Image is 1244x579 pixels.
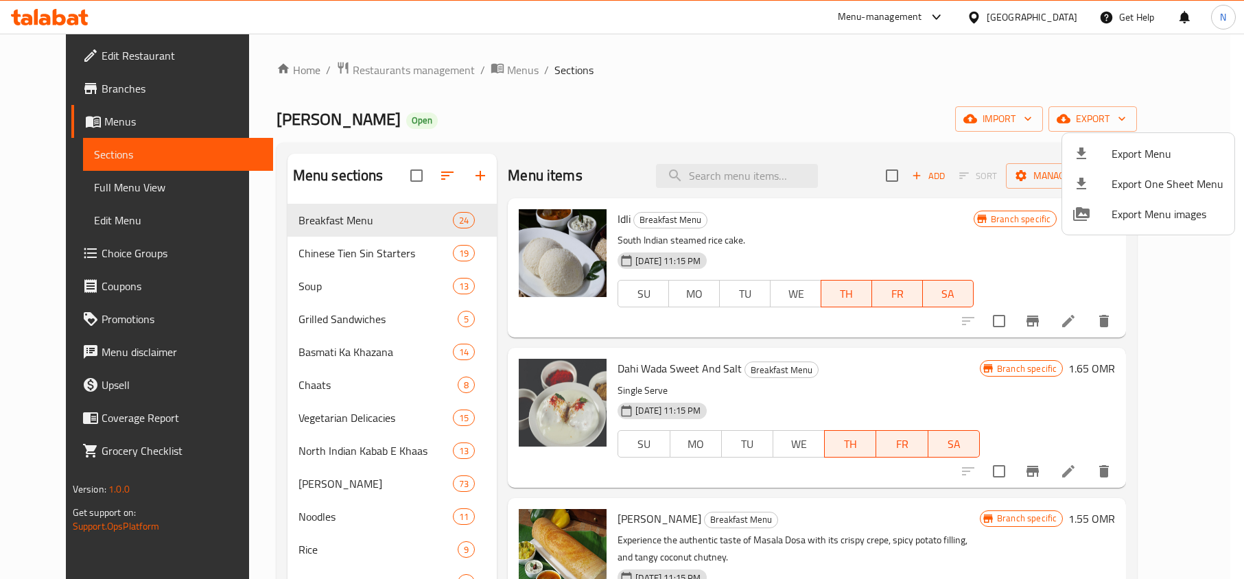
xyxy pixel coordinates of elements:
li: Export menu items [1062,139,1234,169]
span: Export Menu [1112,145,1223,162]
span: Export One Sheet Menu [1112,176,1223,192]
li: Export one sheet menu items [1062,169,1234,199]
li: Export Menu images [1062,199,1234,229]
span: Export Menu images [1112,206,1223,222]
